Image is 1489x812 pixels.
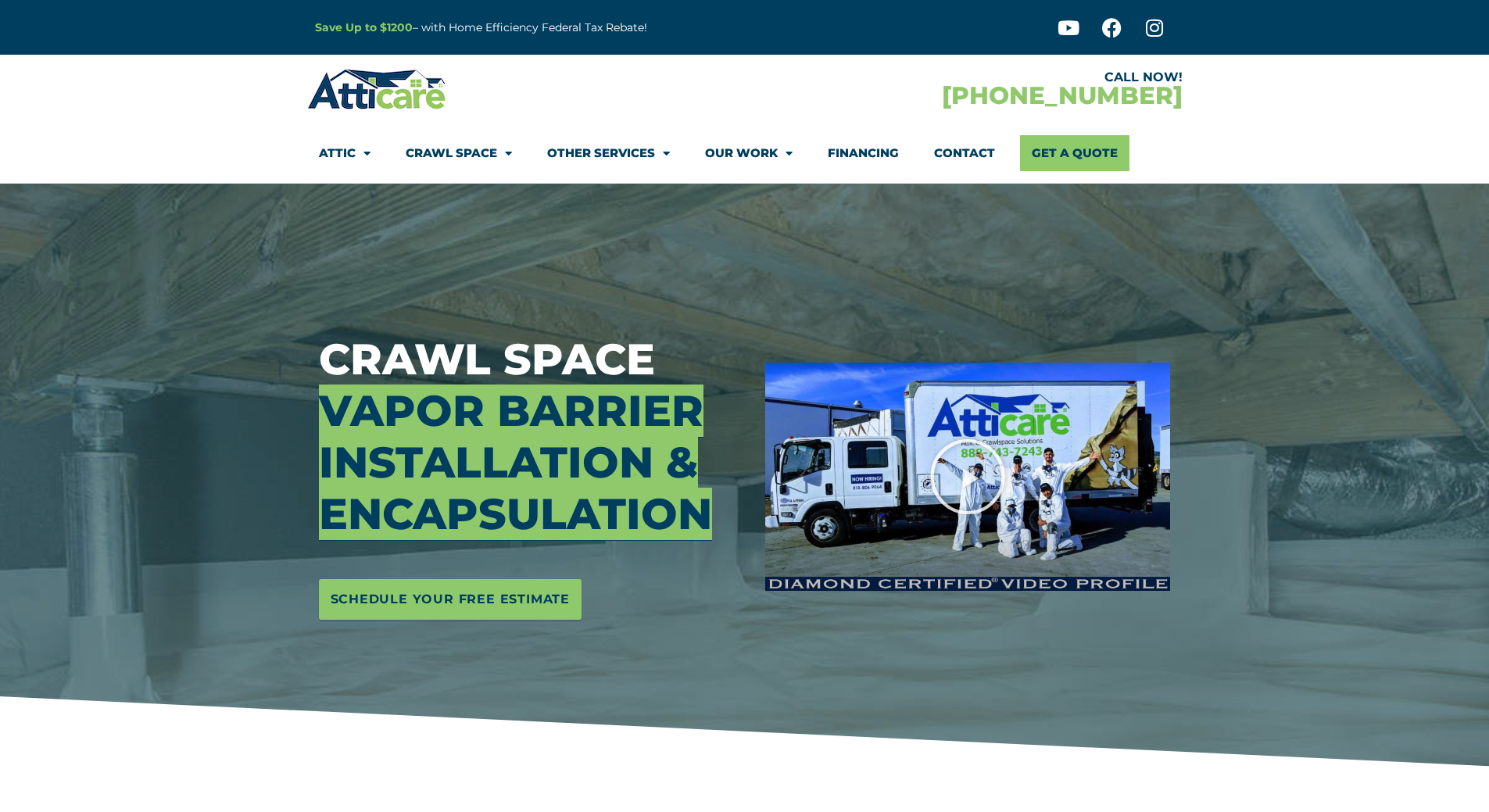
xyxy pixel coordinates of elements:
h3: Crawl Space [319,334,743,540]
div: Play Video [929,438,1007,516]
p: – with Home Efficiency Federal Tax Rebate! [315,19,821,37]
a: Save Up to $1200 [315,20,413,34]
a: Contact [934,135,995,171]
a: Other Services [547,135,670,171]
a: Get A Quote [1020,135,1129,171]
div: CALL NOW! [745,71,1183,84]
a: Attic [319,135,370,171]
a: Crawl Space [406,135,512,171]
a: Schedule Your Free Estimate [319,579,582,620]
span: Vapor Barrier Installation & Encapsulation [319,385,712,540]
nav: Menu [319,135,1171,171]
a: Financing [828,135,899,171]
a: Our Work [705,135,793,171]
span: Schedule Your Free Estimate [331,587,571,612]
